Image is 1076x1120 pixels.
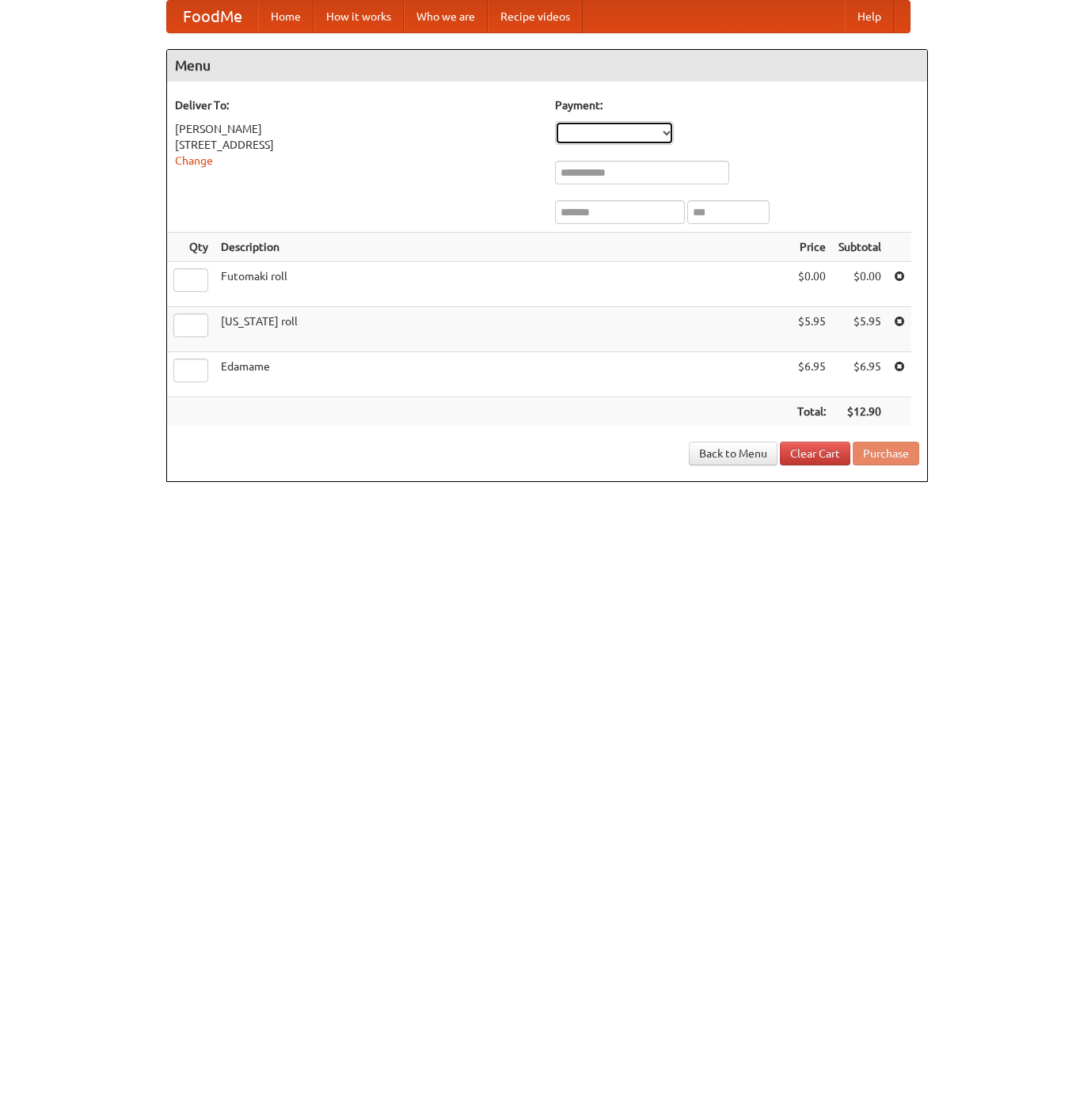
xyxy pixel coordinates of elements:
div: [PERSON_NAME] [175,121,539,137]
a: Back to Menu [689,442,778,465]
div: [STREET_ADDRESS] [175,137,539,153]
td: [US_STATE] roll [215,307,791,352]
th: Qty [167,233,215,262]
a: Home [258,1,314,32]
h5: Payment: [555,97,919,113]
a: Clear Cart [780,442,850,465]
a: Recipe videos [488,1,583,32]
a: Who we are [404,1,488,32]
td: Edamame [215,352,791,397]
th: Description [215,233,791,262]
a: FoodMe [167,1,258,32]
td: $6.95 [832,352,888,397]
td: Futomaki roll [215,262,791,307]
th: $12.90 [832,397,888,427]
a: Help [845,1,894,32]
a: How it works [314,1,404,32]
th: Subtotal [832,233,888,262]
th: Total: [791,397,832,427]
td: $0.00 [832,262,888,307]
td: $5.95 [832,307,888,352]
h5: Deliver To: [175,97,539,113]
h4: Menu [167,50,927,82]
th: Price [791,233,832,262]
a: Change [175,154,213,167]
td: $5.95 [791,307,832,352]
button: Purchase [853,442,919,465]
td: $6.95 [791,352,832,397]
td: $0.00 [791,262,832,307]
